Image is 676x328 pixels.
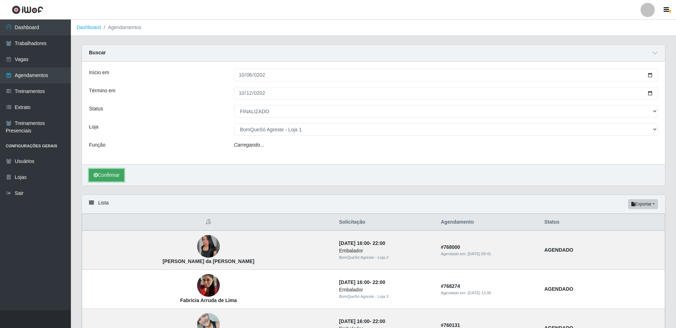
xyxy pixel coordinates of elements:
[335,214,436,231] th: Solicitação
[339,279,385,285] strong: -
[468,291,491,295] time: [DATE] 13:06
[339,240,385,246] strong: -
[89,105,103,113] label: Status
[180,297,237,303] strong: Fabricia Arruda de Lima
[197,235,220,258] img: Samara Correia da Silva Barbosa
[163,258,255,264] strong: [PERSON_NAME] da [PERSON_NAME]
[89,123,98,131] label: Loja
[436,214,540,231] th: Agendamento
[339,240,369,246] time: [DATE] 16:00
[339,318,385,324] strong: -
[77,24,101,30] a: Dashboard
[339,318,369,324] time: [DATE] 16:00
[89,87,116,94] label: Término em
[339,294,432,300] div: BomQueSó Agreste - Loja 3
[101,24,141,31] li: Agendamentos
[339,279,369,285] time: [DATE] 16:00
[628,199,658,209] button: Exportar
[234,142,264,148] i: Carregando...
[12,5,43,14] img: CoreUI Logo
[234,69,658,81] input: 00/00/0000
[441,244,460,250] strong: # 768000
[441,322,460,328] strong: # 760131
[89,169,124,181] button: Confirmar
[540,214,665,231] th: Status
[441,283,460,289] strong: # 768274
[468,252,491,256] time: [DATE] 09:41
[373,318,385,324] time: 22:00
[82,195,665,214] div: Lista
[71,20,676,36] nav: breadcrumb
[197,266,220,306] img: Fabricia Arruda de Lima
[441,251,536,257] div: Agendado em:
[234,87,658,99] input: 00/00/0000
[339,286,432,294] div: Embalador
[544,286,573,292] strong: AGENDADO
[339,255,432,261] div: BomQueSó Agreste - Loja 2
[89,50,106,55] strong: Buscar
[89,141,106,149] label: Função
[89,69,109,76] label: Início em
[441,290,536,296] div: Agendado em:
[373,279,385,285] time: 22:00
[339,247,432,255] div: Embalador
[373,240,385,246] time: 22:00
[544,247,573,253] strong: AGENDADO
